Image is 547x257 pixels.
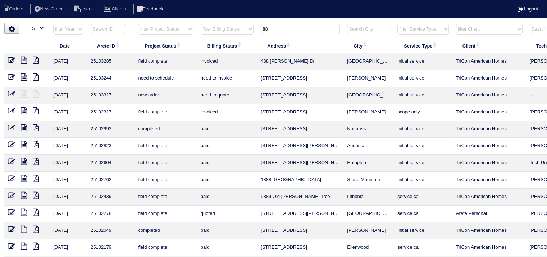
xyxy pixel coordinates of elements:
td: [STREET_ADDRESS][PERSON_NAME] [257,206,343,222]
td: invoiced [197,104,257,121]
td: [DATE] [50,172,87,189]
td: [DATE] [50,87,87,104]
a: Logout [518,6,538,12]
td: Hampton [343,155,394,172]
th: Service Type: activate to sort column ascending [394,38,452,53]
td: Stone Mountain [343,172,394,189]
td: [DATE] [50,206,87,222]
th: City: activate to sort column ascending [343,38,394,53]
td: field complete [135,138,197,155]
td: TriCon American Homes [452,189,526,206]
td: initial service [394,138,452,155]
td: 5889 Old [PERSON_NAME] Trce [257,189,343,206]
td: paid [197,222,257,239]
td: [STREET_ADDRESS] [257,70,343,87]
td: TriCon American Homes [452,53,526,70]
input: Search ID [91,24,126,34]
td: quoted [197,206,257,222]
td: paid [197,155,257,172]
td: 25103244 [87,70,135,87]
td: TriCon American Homes [452,104,526,121]
td: [STREET_ADDRESS][PERSON_NAME] [257,155,343,172]
td: invoiced [197,53,257,70]
th: Client: activate to sort column ascending [452,38,526,53]
td: need to quote [197,87,257,104]
td: [PERSON_NAME] [343,222,394,239]
td: [STREET_ADDRESS] [257,121,343,138]
td: [STREET_ADDRESS] [257,222,343,239]
td: 25102823 [87,138,135,155]
td: completed [135,121,197,138]
td: 25102439 [87,189,135,206]
li: New Order [30,4,68,14]
td: field complete [135,53,197,70]
td: 25103317 [87,87,135,104]
td: paid [197,138,257,155]
td: [STREET_ADDRESS][PERSON_NAME] [257,138,343,155]
td: initial service [394,155,452,172]
td: [DATE] [50,70,87,87]
td: TriCon American Homes [452,222,526,239]
td: paid [197,189,257,206]
th: Date [50,38,87,53]
td: initial service [394,172,452,189]
td: new order [135,87,197,104]
td: service call [394,206,452,222]
td: [STREET_ADDRESS] [257,239,343,256]
td: [DATE] [50,155,87,172]
td: initial service [394,121,452,138]
td: Arete Personal [452,206,526,222]
td: Ellenwood [343,239,394,256]
td: [STREET_ADDRESS] [257,87,343,104]
td: [PERSON_NAME] [343,104,394,121]
th: Arete ID: activate to sort column ascending [87,38,135,53]
td: [DATE] [50,222,87,239]
td: service call [394,239,452,256]
td: [DATE] [50,104,87,121]
td: field complete [135,172,197,189]
td: TriCon American Homes [452,70,526,87]
li: Users [70,4,99,14]
td: Norcross [343,121,394,138]
td: initial service [394,53,452,70]
input: Search Address [261,24,340,34]
td: [DATE] [50,53,87,70]
td: field complete [135,189,197,206]
td: 25102317 [87,104,135,121]
td: Augusta [343,138,394,155]
th: Billing Status: activate to sort column ascending [197,38,257,53]
td: [DATE] [50,239,87,256]
td: [DATE] [50,121,87,138]
td: TriCon American Homes [452,121,526,138]
td: 25102604 [87,155,135,172]
td: 25103285 [87,53,135,70]
td: initial service [394,87,452,104]
a: Users [70,6,99,12]
td: 488 [PERSON_NAME] Dr [257,53,343,70]
td: 25102179 [87,239,135,256]
li: Clients [100,4,132,14]
td: field complete [135,239,197,256]
td: Lithonia [343,189,394,206]
td: paid [197,121,257,138]
th: Project Status: activate to sort column ascending [135,38,197,53]
td: TriCon American Homes [452,138,526,155]
td: TriCon American Homes [452,239,526,256]
td: [GEOGRAPHIC_DATA] [343,87,394,104]
td: scope only [394,104,452,121]
td: TriCon American Homes [452,87,526,104]
td: TriCon American Homes [452,155,526,172]
a: New Order [30,6,68,12]
td: [GEOGRAPHIC_DATA] [343,53,394,70]
th: Address: activate to sort column ascending [257,38,343,53]
td: field complete [135,155,197,172]
li: Feedback [133,4,169,14]
td: [GEOGRAPHIC_DATA] [343,206,394,222]
input: Search City [347,24,390,34]
td: initial service [394,70,452,87]
td: field complete [135,104,197,121]
td: paid [197,172,257,189]
a: Clients [100,6,132,12]
td: [STREET_ADDRESS] [257,104,343,121]
td: TriCon American Homes [452,172,526,189]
